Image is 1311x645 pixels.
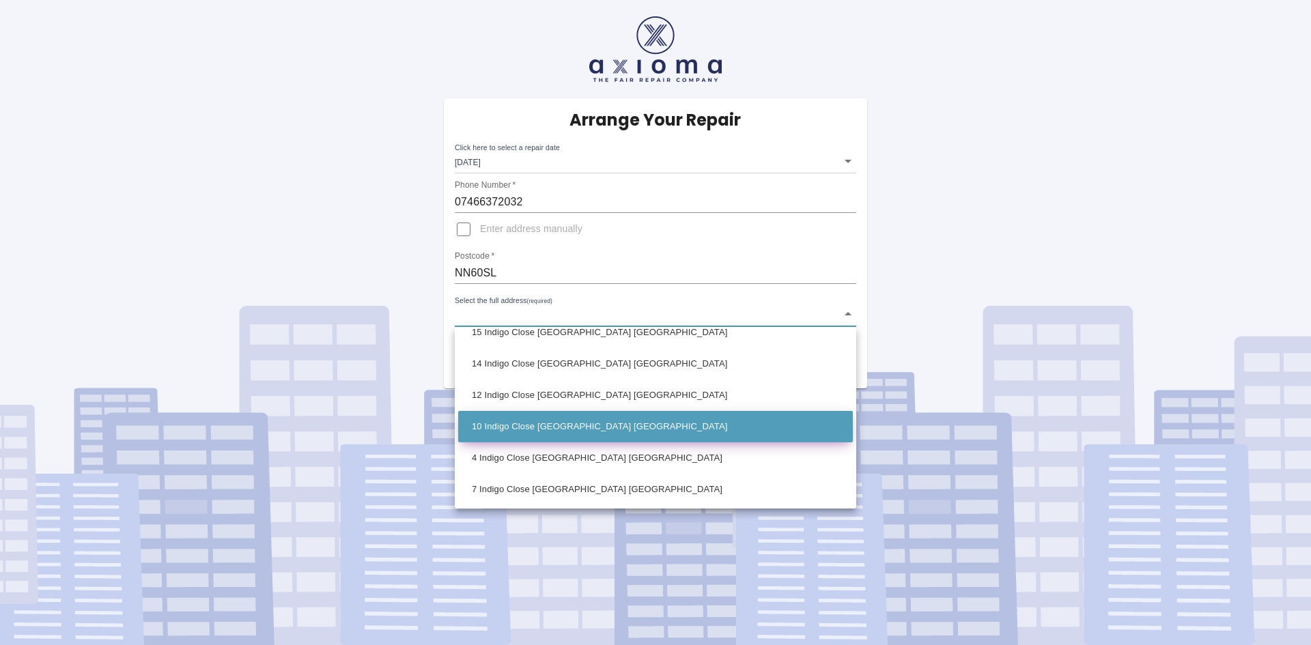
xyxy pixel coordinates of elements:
li: 4 Indigo Close [GEOGRAPHIC_DATA] [GEOGRAPHIC_DATA] [458,442,853,474]
li: 7 Indigo Close [GEOGRAPHIC_DATA] [GEOGRAPHIC_DATA] [458,474,853,505]
li: 10 Indigo Close [GEOGRAPHIC_DATA] [GEOGRAPHIC_DATA] [458,411,853,442]
li: 15 Indigo Close [GEOGRAPHIC_DATA] [GEOGRAPHIC_DATA] [458,317,853,348]
li: 14 Indigo Close [GEOGRAPHIC_DATA] [GEOGRAPHIC_DATA] [458,348,853,379]
li: 12 Indigo Close [GEOGRAPHIC_DATA] [GEOGRAPHIC_DATA] [458,379,853,411]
